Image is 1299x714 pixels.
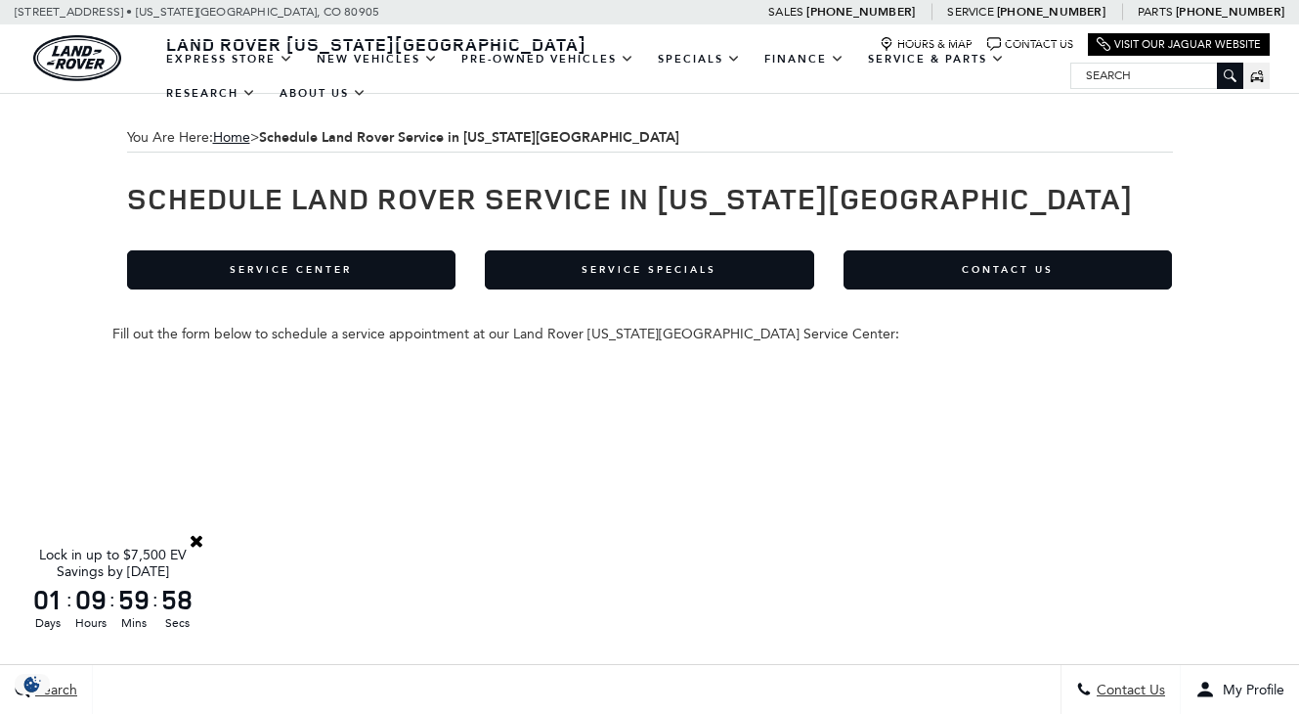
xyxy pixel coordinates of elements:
[166,32,586,56] span: Land Rover [US_STATE][GEOGRAPHIC_DATA]
[154,76,268,111] a: Research
[10,674,55,694] section: Click to Open Cookie Consent Modal
[29,586,66,613] span: 01
[1181,665,1299,714] button: Open user profile menu
[127,250,456,290] a: Service Center
[158,614,195,632] span: Secs
[188,532,205,550] a: Close
[154,32,598,56] a: Land Rover [US_STATE][GEOGRAPHIC_DATA]
[115,614,152,632] span: Mins
[152,585,158,614] span: :
[1138,5,1173,19] span: Parts
[72,586,109,613] span: 09
[127,123,1173,153] span: You Are Here:
[154,42,1070,111] nav: Main Navigation
[947,5,993,19] span: Service
[753,42,856,76] a: Finance
[10,674,55,694] img: Opt-Out Icon
[1176,4,1284,20] a: [PHONE_NUMBER]
[880,37,973,52] a: Hours & Map
[1071,64,1242,87] input: Search
[127,123,1173,153] div: Breadcrumbs
[213,129,679,146] span: >
[987,37,1073,52] a: Contact Us
[66,585,72,614] span: :
[115,586,152,613] span: 59
[109,585,115,614] span: :
[1092,682,1165,698] span: Contact Us
[450,42,646,76] a: Pre-Owned Vehicles
[856,42,1017,76] a: Service & Parts
[33,35,121,81] a: land-rover
[72,614,109,632] span: Hours
[268,76,378,111] a: About Us
[485,250,814,290] a: Service Specials
[154,42,305,76] a: EXPRESS STORE
[158,586,195,613] span: 58
[15,5,379,19] a: [STREET_ADDRESS] • [US_STATE][GEOGRAPHIC_DATA], CO 80905
[997,4,1105,20] a: [PHONE_NUMBER]
[646,42,753,76] a: Specials
[29,614,66,632] span: Days
[112,326,1188,342] div: Fill out the form below to schedule a service appointment at our Land Rover [US_STATE][GEOGRAPHIC...
[127,182,1173,214] h1: Schedule Land Rover Service in [US_STATE][GEOGRAPHIC_DATA]
[259,128,679,147] strong: Schedule Land Rover Service in [US_STATE][GEOGRAPHIC_DATA]
[213,129,250,146] a: Home
[844,250,1173,290] a: Contact Us
[39,547,187,580] span: Lock in up to $7,500 EV Savings by [DATE]
[1215,682,1284,698] span: My Profile
[33,35,121,81] img: Land Rover
[768,5,803,19] span: Sales
[806,4,915,20] a: [PHONE_NUMBER]
[305,42,450,76] a: New Vehicles
[1097,37,1261,52] a: Visit Our Jaguar Website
